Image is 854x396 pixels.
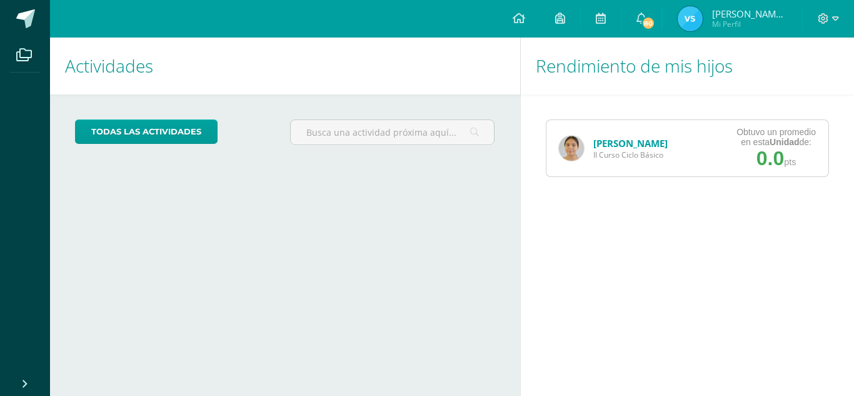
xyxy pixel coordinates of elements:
span: [PERSON_NAME][US_STATE] [712,8,787,20]
span: pts [784,157,796,167]
h1: Rendimiento de mis hijos [536,38,840,94]
span: Mi Perfil [712,19,787,29]
a: todas las Actividades [75,119,218,144]
img: e37ccd470a3c6ef1e6da489f8462b984.png [559,136,584,161]
h1: Actividades [65,38,505,94]
strong: Unidad [770,137,799,147]
img: 9ac376e517150ea7a947938ae8e8916a.png [678,6,703,31]
span: 0.0 [756,147,784,170]
div: Obtuvo un promedio en esta de: [736,127,816,147]
a: [PERSON_NAME] [593,137,668,150]
span: II Curso Ciclo Básico [593,150,668,160]
span: 80 [641,16,655,30]
input: Busca una actividad próxima aquí... [291,120,495,145]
